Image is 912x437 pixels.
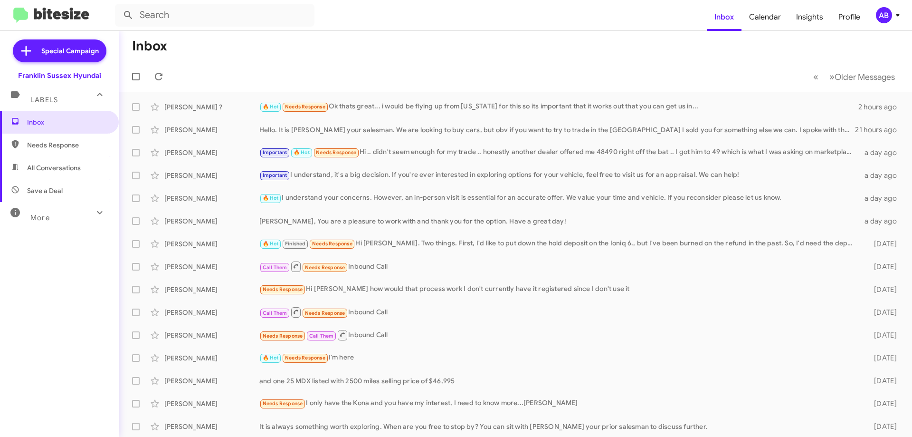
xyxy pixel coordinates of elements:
div: [PERSON_NAME] [164,422,259,431]
div: [DATE] [859,353,904,363]
span: 🔥 Hot [263,241,279,247]
a: Profile [831,3,868,31]
nav: Page navigation example [808,67,901,87]
div: [PERSON_NAME] [164,262,259,272]
div: [PERSON_NAME], You are a pleasure to work with and thank you for the option. Have a great day! [259,216,859,226]
div: 21 hours ago [855,125,904,135]
div: [DATE] [859,285,904,294]
div: [PERSON_NAME] ? [164,102,259,112]
div: Hi [PERSON_NAME] how would that process work I don't currently have it registered since I don't u... [259,284,859,295]
div: [DATE] [859,262,904,272]
h1: Inbox [132,39,167,54]
span: Finished [285,241,306,247]
span: Save a Deal [27,186,63,195]
span: Needs Response [312,241,352,247]
span: Important [263,172,287,178]
div: [PERSON_NAME] [164,125,259,135]
span: Call Them [309,333,334,339]
button: Previous [807,67,824,87]
div: [PERSON_NAME] [164,171,259,180]
span: Call Them [263,264,287,271]
a: Inbox [707,3,741,31]
div: Inbound Call [259,306,859,318]
div: [DATE] [859,330,904,340]
div: Hello. It is [PERSON_NAME] your salesman. We are looking to buy cars, but obv if you want to try ... [259,125,855,135]
span: 🔥 Hot [263,355,279,361]
button: AB [868,7,902,23]
div: [PERSON_NAME] [164,148,259,157]
div: Hi [PERSON_NAME]. Two things. First, I'd like to put down the hold deposit on the Ioniq 6., but I... [259,238,859,249]
div: a day ago [859,148,904,157]
div: I understand your concerns. However, an in-person visit is essential for an accurate offer. We va... [259,193,859,204]
div: AB [876,7,892,23]
span: More [30,214,50,222]
span: Needs Response [285,104,325,110]
div: Ok thats great... i would be flying up from [US_STATE] for this so its important that it works ou... [259,101,858,112]
span: Needs Response [263,286,303,292]
div: It is always something worth exploring. When are you free to stop by? You can sit with [PERSON_NA... [259,422,859,431]
div: 2 hours ago [858,102,904,112]
input: Search [115,4,314,27]
span: All Conversations [27,163,81,173]
a: Special Campaign [13,39,106,62]
div: I'm here [259,352,859,363]
div: [PERSON_NAME] [164,376,259,386]
span: Call Them [263,310,287,316]
div: [PERSON_NAME] [164,285,259,294]
div: [DATE] [859,399,904,408]
span: Needs Response [27,140,108,150]
span: Special Campaign [41,46,99,56]
span: Needs Response [305,264,345,271]
span: Labels [30,96,58,104]
span: Important [263,149,287,155]
div: [PERSON_NAME] [164,399,259,408]
div: I understand, it's a big decision. If you're ever interested in exploring options for your vehicl... [259,170,859,181]
a: Insights [788,3,831,31]
div: [DATE] [859,376,904,386]
div: a day ago [859,216,904,226]
div: I only have the Kona and you have my interest, I need to know more...[PERSON_NAME] [259,398,859,409]
div: [DATE] [859,239,904,249]
div: [DATE] [859,422,904,431]
span: 🔥 Hot [294,149,310,155]
div: Inbound Call [259,261,859,272]
div: Hi .. didn't seem enough for my trade .. honestly another dealer offered me 48490 right off the b... [259,147,859,158]
div: [PERSON_NAME] [164,216,259,226]
span: Older Messages [835,72,895,82]
div: [PERSON_NAME] [164,239,259,249]
button: Next [824,67,901,87]
div: [PERSON_NAME] [164,308,259,317]
div: Inbound Call [259,329,859,341]
div: [PERSON_NAME] [164,330,259,340]
span: « [813,71,818,83]
span: Needs Response [263,333,303,339]
div: [PERSON_NAME] [164,353,259,363]
span: » [829,71,835,83]
span: Needs Response [305,310,345,316]
span: Needs Response [316,149,356,155]
div: Franklin Sussex Hyundai [18,71,101,80]
span: Needs Response [285,355,325,361]
span: Inbox [27,117,108,127]
div: and one 25 MDX listed with 2500 miles selling price of $46,995 [259,376,859,386]
span: Needs Response [263,400,303,407]
div: a day ago [859,194,904,203]
div: [PERSON_NAME] [164,194,259,203]
span: 🔥 Hot [263,104,279,110]
div: a day ago [859,171,904,180]
span: 🔥 Hot [263,195,279,201]
a: Calendar [741,3,788,31]
div: [DATE] [859,308,904,317]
